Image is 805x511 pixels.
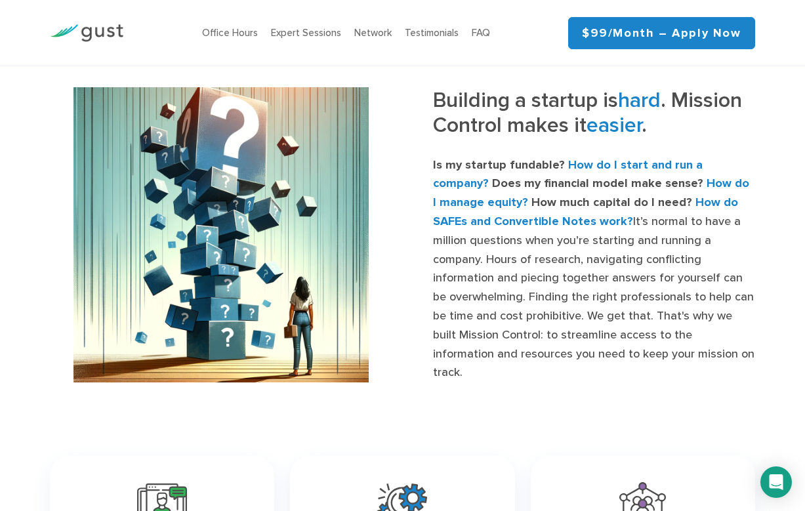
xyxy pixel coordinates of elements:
[531,195,692,209] strong: How much capital do I need?
[433,88,754,147] h3: Building a startup is . Mission Control makes it .
[433,195,738,228] strong: How do SAFEs and Convertible Notes work?
[354,27,392,39] a: Network
[202,27,258,39] a: Office Hours
[73,87,369,382] img: Startup founder feeling the pressure of a big stack of unknowns
[433,158,565,172] strong: Is my startup fundable?
[50,24,123,42] img: Gust Logo
[433,158,703,191] strong: How do I start and run a company?
[618,88,661,113] span: hard
[587,113,642,138] span: easier
[271,27,341,39] a: Expert Sessions
[568,17,755,49] a: $99/month – Apply Now
[760,466,792,498] div: Open Intercom Messenger
[472,27,490,39] a: FAQ
[492,176,703,190] strong: Does my financial model make sense?
[433,156,754,383] p: It’s normal to have a million questions when you’re starting and running a company. Hours of rese...
[405,27,459,39] a: Testimonials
